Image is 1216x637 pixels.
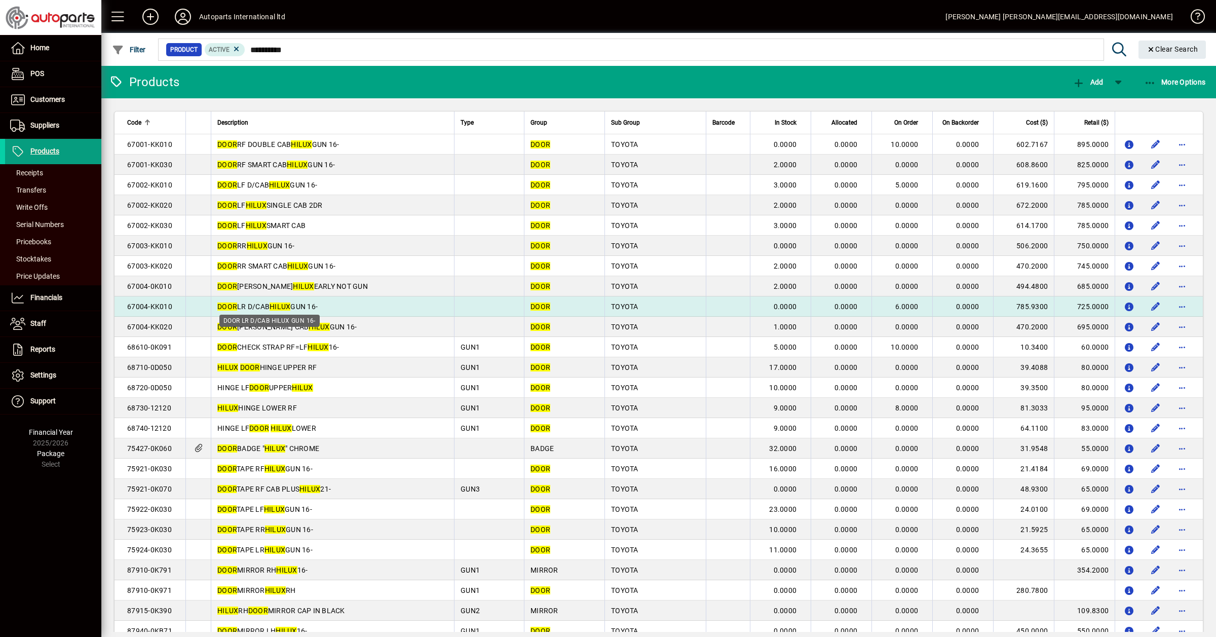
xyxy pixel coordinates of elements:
span: In Stock [775,117,796,128]
span: HINGE LF LOWER [217,424,316,432]
button: Edit [1148,562,1164,578]
div: Allocated [817,117,866,128]
em: DOOR [217,303,237,311]
span: Staff [30,319,46,327]
td: 619.1600 [993,175,1054,195]
button: More options [1174,136,1190,153]
span: TOYOTA [611,221,638,230]
span: 0.0000 [895,363,919,371]
button: More options [1174,603,1190,619]
em: HILUX [271,424,291,432]
a: Serial Numbers [5,216,101,233]
span: 3.0000 [774,221,797,230]
button: Edit [1148,440,1164,457]
button: More Options [1142,73,1208,91]
button: Add [1070,73,1106,91]
div: On Order [878,117,927,128]
span: 0.0000 [834,242,858,250]
a: Transfers [5,181,101,199]
span: 0.0000 [895,161,919,169]
td: 750.0000 [1054,236,1115,256]
span: Active [209,46,230,53]
button: Edit [1148,461,1164,477]
span: 0.0000 [956,323,979,331]
button: More options [1174,400,1190,416]
span: 0.0000 [956,282,979,290]
button: Edit [1148,521,1164,538]
em: DOOR [217,201,237,209]
span: Serial Numbers [10,220,64,229]
span: RF DOUBLE CAB GUN 16- [217,140,339,148]
button: Edit [1148,278,1164,294]
button: Edit [1148,481,1164,497]
td: 39.4088 [993,357,1054,378]
button: Filter [109,41,148,59]
span: TOYOTA [611,323,638,331]
span: 10.0000 [891,343,918,351]
span: Home [30,44,49,52]
span: 0.0000 [834,262,858,270]
em: HILUX [287,262,308,270]
td: 608.8600 [993,155,1054,175]
button: More options [1174,359,1190,376]
em: DOOR [530,343,550,351]
span: Retail ($) [1084,117,1109,128]
span: LF SMART CAB [217,221,306,230]
em: DOOR [530,363,550,371]
span: Barcode [712,117,735,128]
button: More options [1174,177,1190,193]
em: HILUX [287,161,308,169]
span: TOYOTA [611,384,638,392]
span: Suppliers [30,121,59,129]
button: Edit [1148,339,1164,355]
td: 672.2000 [993,195,1054,215]
span: 67004-KK010 [127,303,172,311]
span: More Options [1144,78,1206,86]
button: Edit [1148,238,1164,254]
span: 0.0000 [956,303,979,311]
span: 0.0000 [834,343,858,351]
button: More options [1174,278,1190,294]
em: DOOR [217,282,237,290]
em: DOOR [217,221,237,230]
span: Allocated [831,117,857,128]
button: Edit [1148,177,1164,193]
em: DOOR [217,242,237,250]
span: 0.0000 [956,363,979,371]
a: Support [5,389,101,414]
a: Home [5,35,101,61]
span: LR D/CAB GUN 16- [217,303,318,311]
span: Price Updates [10,272,60,280]
span: HINGE LOWER RF [217,404,297,412]
span: Add [1073,78,1103,86]
span: 67004-KK020 [127,323,172,331]
span: GUN1 [461,363,480,371]
td: 10.3400 [993,337,1054,357]
span: Reports [30,345,55,353]
button: More options [1174,217,1190,234]
td: 470.2000 [993,317,1054,337]
span: 0.0000 [834,181,858,189]
span: 10.0000 [769,384,796,392]
button: Edit [1148,501,1164,517]
em: DOOR [217,262,237,270]
em: DOOR [530,242,550,250]
a: Staff [5,311,101,336]
td: 685.0000 [1054,276,1115,296]
div: DOOR LR D/CAB HILUX GUN 16- [219,315,320,327]
span: Clear Search [1147,45,1198,53]
span: Write Offs [10,203,48,211]
span: Transfers [10,186,46,194]
a: Write Offs [5,199,101,216]
span: CHECK STRAP RF=LF 16- [217,343,339,351]
span: TOYOTA [611,363,638,371]
td: 64.1100 [993,418,1054,438]
td: 825.0000 [1054,155,1115,175]
div: Products [109,74,179,90]
span: TOYOTA [611,404,638,412]
span: 2.0000 [774,201,797,209]
span: 0.0000 [895,201,919,209]
em: DOOR [530,262,550,270]
mat-chip: Activation Status: Active [205,43,245,56]
span: 67002-KK030 [127,221,172,230]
